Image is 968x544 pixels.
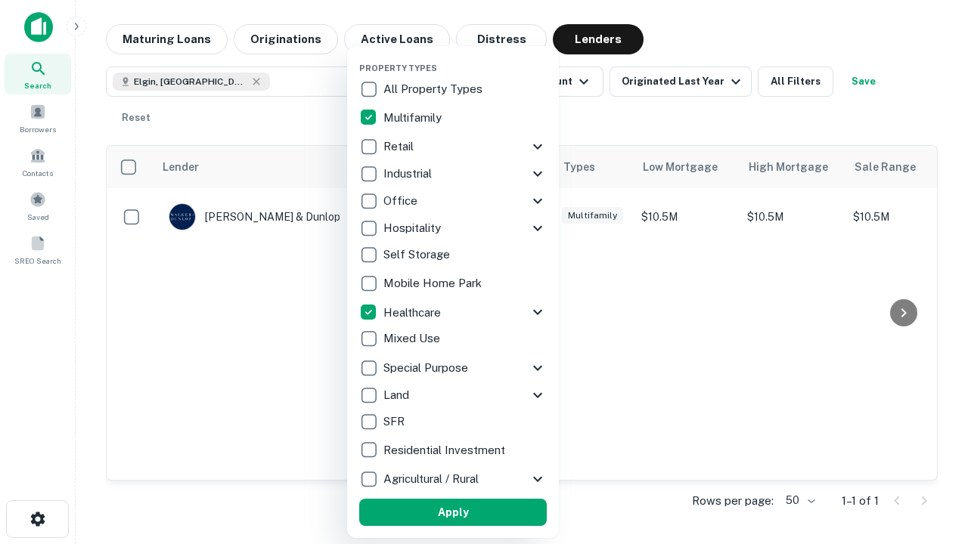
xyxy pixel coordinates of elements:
[383,470,482,488] p: Agricultural / Rural
[359,160,547,187] div: Industrial
[383,386,412,404] p: Land
[359,465,547,493] div: Agricultural / Rural
[359,499,547,526] button: Apply
[359,63,437,73] span: Property Types
[383,80,486,98] p: All Property Types
[383,192,420,210] p: Office
[383,359,471,377] p: Special Purpose
[383,304,444,322] p: Healthcare
[359,187,547,215] div: Office
[359,298,547,326] div: Healthcare
[383,109,445,127] p: Multifamily
[383,219,444,237] p: Hospitality
[383,165,435,183] p: Industrial
[383,274,485,292] p: Mobile Home Park
[383,138,417,156] p: Retail
[383,441,508,459] p: Residential Investment
[383,246,453,264] p: Self Storage
[383,413,408,431] p: SFR
[359,215,547,242] div: Hospitality
[359,382,547,409] div: Land
[359,133,547,160] div: Retail
[383,329,443,348] p: Mixed Use
[892,423,968,496] iframe: Chat Widget
[359,354,547,382] div: Special Purpose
